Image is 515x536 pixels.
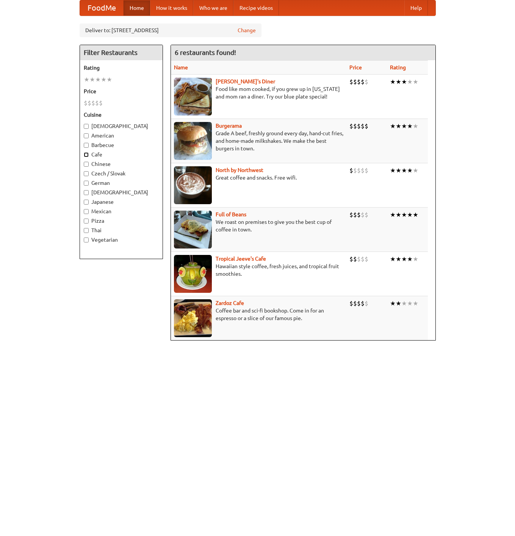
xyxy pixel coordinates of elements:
[361,122,365,130] li: $
[365,166,368,175] li: $
[84,132,159,139] label: American
[174,211,212,248] img: beans.jpg
[401,122,407,130] li: ★
[396,299,401,308] li: ★
[357,255,361,263] li: $
[174,130,343,152] p: Grade A beef, freshly ground every day, hand-cut fries, and home-made milkshakes. We make the bes...
[80,45,163,60] h4: Filter Restaurants
[124,0,150,16] a: Home
[357,78,361,86] li: $
[390,299,396,308] li: ★
[106,75,112,84] li: ★
[349,64,362,70] a: Price
[84,171,89,176] input: Czech / Slovak
[174,166,212,204] img: north.jpg
[174,263,343,278] p: Hawaiian style coffee, fresh juices, and tropical fruit smoothies.
[349,122,353,130] li: $
[357,166,361,175] li: $
[216,300,244,306] a: Zardoz Cafe
[390,166,396,175] li: ★
[80,23,261,37] div: Deliver to: [STREET_ADDRESS]
[349,299,353,308] li: $
[407,166,413,175] li: ★
[238,27,256,34] a: Change
[174,78,212,116] img: sallys.jpg
[84,162,89,167] input: Chinese
[216,78,275,84] a: [PERSON_NAME]'s Diner
[361,166,365,175] li: $
[401,299,407,308] li: ★
[216,167,263,173] a: North by Northwest
[95,99,99,107] li: $
[407,299,413,308] li: ★
[174,174,343,181] p: Great coffee and snacks. Free wifi.
[396,166,401,175] li: ★
[357,122,361,130] li: $
[349,166,353,175] li: $
[99,99,103,107] li: $
[401,166,407,175] li: ★
[401,255,407,263] li: ★
[101,75,106,84] li: ★
[84,189,159,196] label: [DEMOGRAPHIC_DATA]
[357,211,361,219] li: $
[174,307,343,322] p: Coffee bar and sci-fi bookshop. Come in for an espresso or a slice of our famous pie.
[84,208,159,215] label: Mexican
[216,123,242,129] a: Burgerama
[407,122,413,130] li: ★
[413,255,418,263] li: ★
[84,151,159,158] label: Cafe
[84,64,159,72] h5: Rating
[353,255,357,263] li: $
[349,78,353,86] li: $
[89,75,95,84] li: ★
[413,122,418,130] li: ★
[353,122,357,130] li: $
[84,160,159,168] label: Chinese
[349,211,353,219] li: $
[413,211,418,219] li: ★
[413,299,418,308] li: ★
[84,170,159,177] label: Czech / Slovak
[353,166,357,175] li: $
[396,78,401,86] li: ★
[407,78,413,86] li: ★
[88,99,91,107] li: $
[353,299,357,308] li: $
[365,78,368,86] li: $
[95,75,101,84] li: ★
[361,211,365,219] li: $
[349,255,353,263] li: $
[84,99,88,107] li: $
[216,256,266,262] a: Tropical Jeeve's Cafe
[84,200,89,205] input: Japanese
[84,143,89,148] input: Barbecue
[84,122,159,130] label: [DEMOGRAPHIC_DATA]
[84,181,89,186] input: German
[84,111,159,119] h5: Cuisine
[84,228,89,233] input: Thai
[84,88,159,95] h5: Price
[84,133,89,138] input: American
[401,78,407,86] li: ★
[396,255,401,263] li: ★
[357,299,361,308] li: $
[84,209,89,214] input: Mexican
[84,236,159,244] label: Vegetarian
[174,64,188,70] a: Name
[175,49,236,56] ng-pluralize: 6 restaurants found!
[174,255,212,293] img: jeeves.jpg
[396,211,401,219] li: ★
[84,190,89,195] input: [DEMOGRAPHIC_DATA]
[216,211,246,217] a: Full of Beans
[365,299,368,308] li: $
[390,78,396,86] li: ★
[84,217,159,225] label: Pizza
[174,122,212,160] img: burgerama.jpg
[390,122,396,130] li: ★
